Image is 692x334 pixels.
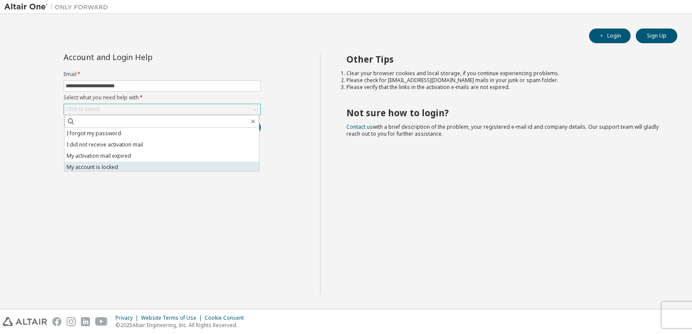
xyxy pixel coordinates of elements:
span: with a brief description of the problem, your registered e-mail id and company details. Our suppo... [346,123,659,137]
h2: Other Tips [346,54,662,65]
a: Contact us [346,123,373,130]
div: Website Terms of Use [141,315,205,321]
li: Clear your browser cookies and local storage, if you continue experiencing problems. [346,70,662,77]
img: linkedin.svg [81,317,90,326]
div: Click to select [66,106,99,113]
label: Select what you need help with [64,94,261,101]
img: Altair One [4,3,112,11]
img: youtube.svg [95,317,108,326]
li: Please verify that the links in the activation e-mails are not expired. [346,84,662,91]
img: instagram.svg [67,317,76,326]
div: Account and Login Help [64,54,221,60]
p: © 2025 Altair Engineering, Inc. All Rights Reserved. [115,321,249,329]
li: I forgot my password [64,128,259,139]
div: Click to select [64,104,260,115]
button: Login [589,29,631,43]
div: Privacy [115,315,141,321]
img: facebook.svg [52,317,61,326]
li: Please check for [EMAIL_ADDRESS][DOMAIN_NAME] mails in your junk or spam folder. [346,77,662,84]
div: Cookie Consent [205,315,249,321]
h2: Not sure how to login? [346,107,662,118]
button: Sign Up [636,29,677,43]
label: Email [64,71,261,78]
img: altair_logo.svg [3,317,47,326]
